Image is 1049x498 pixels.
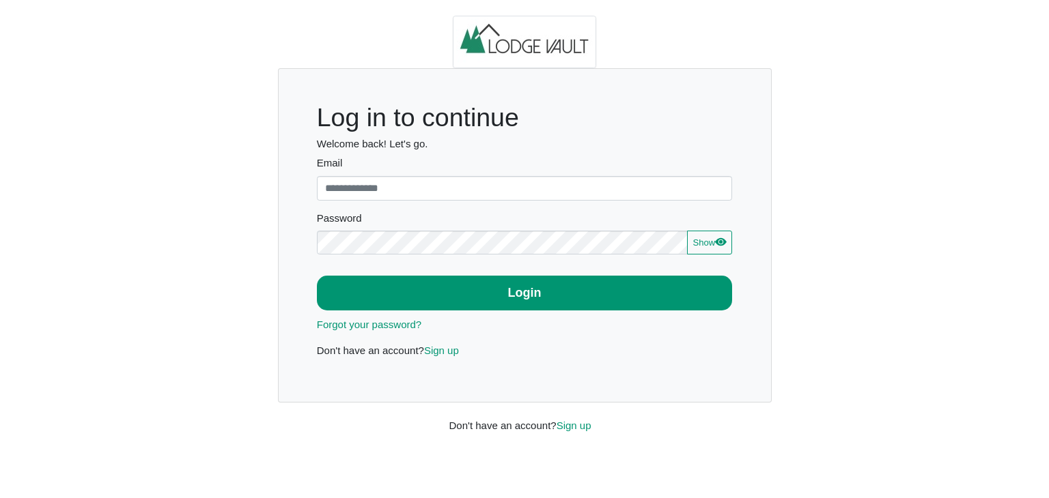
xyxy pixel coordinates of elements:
h6: Welcome back! Let's go. [317,138,733,150]
p: Don't have an account? [317,343,733,359]
svg: eye fill [715,236,726,247]
button: Login [317,276,733,310]
h1: Log in to continue [317,102,733,133]
b: Login [508,286,542,299]
img: logo.2b93711c.jpg [453,16,596,69]
a: Sign up [557,420,591,431]
div: Don't have an account? [439,402,611,433]
button: Showeye fill [687,231,732,255]
legend: Password [317,211,733,231]
label: Email [317,156,733,171]
a: Forgot your password? [317,319,421,330]
a: Sign up [424,345,459,356]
